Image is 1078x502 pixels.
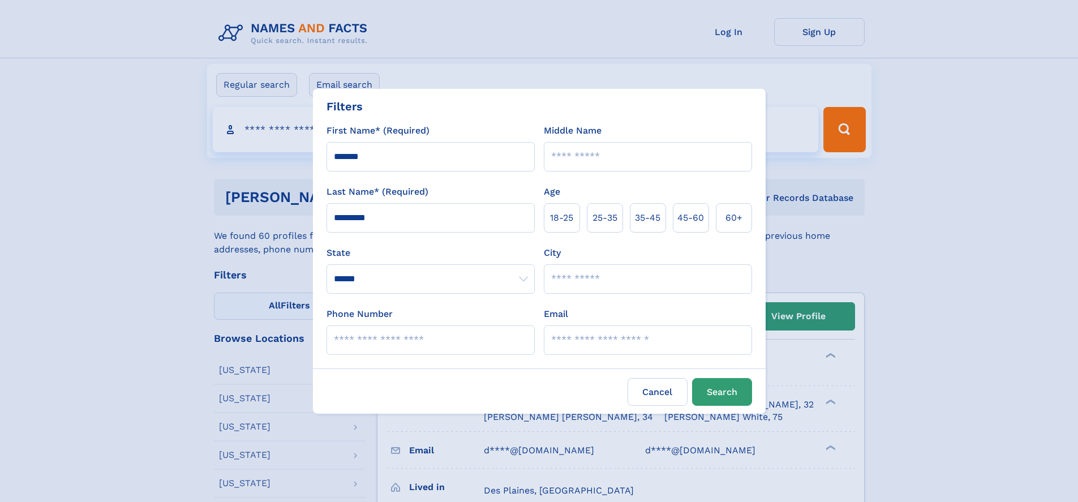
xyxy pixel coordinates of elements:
span: 18‑25 [550,211,573,225]
span: 35‑45 [635,211,660,225]
span: 60+ [725,211,742,225]
label: Cancel [628,378,688,406]
label: First Name* (Required) [327,124,430,138]
div: Filters [327,98,363,115]
label: State [327,246,535,260]
span: 45‑60 [677,211,704,225]
label: Age [544,185,560,199]
label: Middle Name [544,124,602,138]
label: Phone Number [327,307,393,321]
span: 25‑35 [592,211,617,225]
label: City [544,246,561,260]
label: Last Name* (Required) [327,185,428,199]
button: Search [692,378,752,406]
label: Email [544,307,568,321]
